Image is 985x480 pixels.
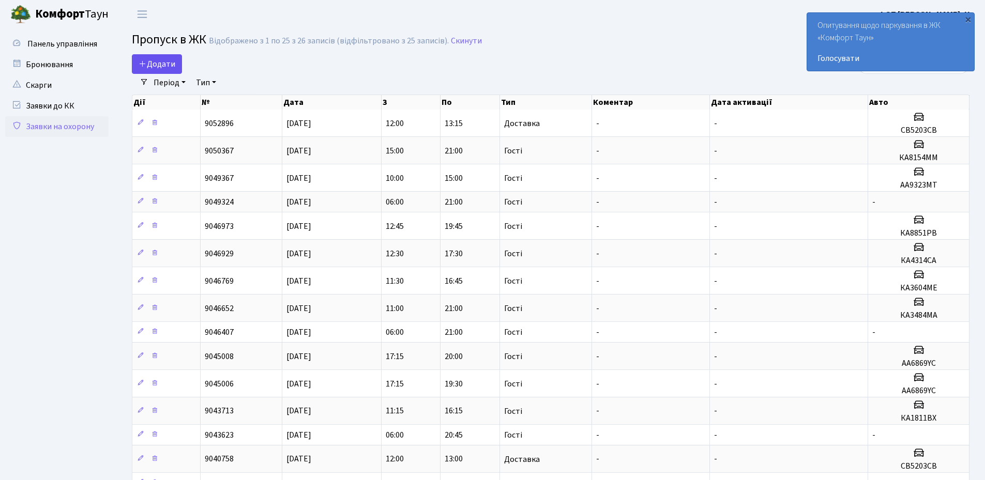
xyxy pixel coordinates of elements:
[132,95,201,110] th: Дії
[445,406,463,417] span: 16:15
[872,228,965,238] h5: КА8851РВ
[286,429,311,441] span: [DATE]
[445,221,463,232] span: 19:45
[132,54,182,74] a: Додати
[386,221,404,232] span: 12:45
[445,145,463,157] span: 21:00
[714,429,717,441] span: -
[286,378,311,390] span: [DATE]
[504,352,522,361] span: Гості
[596,429,599,441] span: -
[596,221,599,232] span: -
[872,180,965,190] h5: АА9323МТ
[5,116,109,137] a: Заявки на охорону
[35,6,85,22] b: Комфорт
[286,351,311,362] span: [DATE]
[500,95,592,110] th: Тип
[205,118,234,129] span: 9052896
[504,222,522,230] span: Гості
[714,378,717,390] span: -
[286,221,311,232] span: [DATE]
[205,275,234,287] span: 9046769
[282,95,382,110] th: Дата
[386,275,404,287] span: 11:30
[201,95,282,110] th: №
[714,454,717,465] span: -
[386,429,404,441] span: 06:00
[286,275,311,287] span: [DATE]
[205,378,234,390] span: 9045006
[192,74,220,91] a: Тип
[872,327,875,338] span: -
[504,304,522,313] span: Гості
[878,9,973,20] b: ФОП [PERSON_NAME]. Н.
[445,429,463,441] span: 20:45
[504,277,522,285] span: Гості
[596,118,599,129] span: -
[205,196,234,208] span: 9049324
[386,454,404,465] span: 12:00
[872,256,965,266] h5: КА4314СА
[872,386,965,396] h5: АА6869YC
[386,378,404,390] span: 17:15
[386,351,404,362] span: 17:15
[205,406,234,417] span: 9043713
[451,36,482,46] a: Скинути
[714,118,717,129] span: -
[872,429,875,441] span: -
[504,119,540,128] span: Доставка
[286,406,311,417] span: [DATE]
[205,145,234,157] span: 9050367
[872,311,965,320] h5: КА3484МА
[872,153,965,163] h5: КА8154ММ
[205,248,234,259] span: 9046929
[149,74,190,91] a: Період
[205,454,234,465] span: 9040758
[872,359,965,368] h5: АА6869YC
[872,413,965,423] h5: КА1811ВХ
[205,327,234,338] span: 9046407
[286,118,311,129] span: [DATE]
[596,351,599,362] span: -
[386,406,404,417] span: 11:15
[386,196,404,208] span: 06:00
[817,52,964,65] a: Голосувати
[445,327,463,338] span: 21:00
[596,196,599,208] span: -
[710,95,869,110] th: Дата активації
[445,303,463,314] span: 21:00
[714,406,717,417] span: -
[386,327,404,338] span: 06:00
[386,303,404,314] span: 11:00
[445,173,463,184] span: 15:00
[807,13,974,71] div: Опитування щодо паркування в ЖК «Комфорт Таун»
[714,221,717,232] span: -
[596,406,599,417] span: -
[445,454,463,465] span: 13:00
[286,145,311,157] span: [DATE]
[386,145,404,157] span: 15:00
[5,34,109,54] a: Панель управління
[714,173,717,184] span: -
[963,14,973,24] div: ×
[445,248,463,259] span: 17:30
[714,275,717,287] span: -
[872,196,875,208] span: -
[504,431,522,439] span: Гості
[445,275,463,287] span: 16:45
[132,30,206,49] span: Пропуск в ЖК
[286,303,311,314] span: [DATE]
[205,351,234,362] span: 9045008
[714,351,717,362] span: -
[441,95,499,110] th: По
[504,174,522,182] span: Гості
[205,429,234,441] span: 9043623
[596,248,599,259] span: -
[596,275,599,287] span: -
[286,196,311,208] span: [DATE]
[714,196,717,208] span: -
[714,303,717,314] span: -
[504,198,522,206] span: Гості
[592,95,710,110] th: Коментар
[445,118,463,129] span: 13:15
